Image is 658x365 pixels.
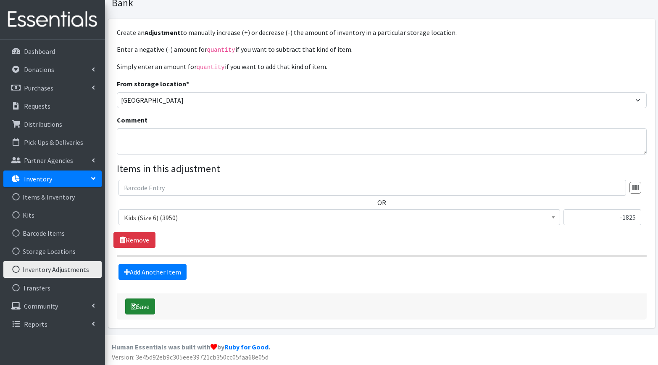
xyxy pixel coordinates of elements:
p: Reports [24,320,47,328]
code: quantity [207,47,235,53]
p: Partner Agencies [24,156,73,165]
a: Ruby for Good [224,343,268,351]
p: Community [24,302,58,310]
a: Inventory [3,171,102,187]
a: Add Another Item [118,264,187,280]
a: Purchases [3,80,102,96]
a: Barcode Items [3,225,102,242]
input: Barcode Entry [118,180,626,196]
span: Kids (Size 6) (3950) [118,209,560,225]
a: Dashboard [3,43,102,60]
p: Create an to manually increase (+) or decrease (-) the amount of inventory in a particular storag... [117,27,647,37]
a: Donations [3,61,102,78]
label: From storage location [117,79,189,89]
a: Transfers [3,280,102,296]
label: Comment [117,115,147,125]
p: Distributions [24,120,62,128]
p: Simply enter an amount for if you want to add that kind of item. [117,61,647,72]
a: Kits [3,207,102,224]
span: Version: 3e45d92eb9c305eee39721cb350cc05faa68e05d [112,353,268,361]
strong: Adjustment [145,28,180,37]
a: Community [3,298,102,314]
p: Purchases [24,84,53,92]
a: Requests [3,98,102,115]
p: Enter a negative (-) amount for if you want to subtract that kind of item. [117,44,647,55]
p: Inventory [24,175,52,183]
button: Save [125,298,155,314]
a: Reports [3,316,102,333]
a: Partner Agencies [3,152,102,169]
a: Inventory Adjustments [3,261,102,278]
input: Quantity [563,209,641,225]
a: Storage Locations [3,243,102,260]
p: Donations [24,65,54,74]
legend: Items in this adjustment [117,161,647,176]
p: Pick Ups & Deliveries [24,138,83,147]
a: Items & Inventory [3,189,102,205]
a: Distributions [3,116,102,133]
span: Kids (Size 6) (3950) [124,212,555,224]
a: Remove [113,232,155,248]
label: OR [377,197,386,208]
abbr: required [186,80,189,88]
img: HumanEssentials [3,5,102,34]
p: Dashboard [24,47,55,56]
strong: Human Essentials was built with by . [112,343,270,351]
p: Requests [24,102,50,110]
a: Pick Ups & Deliveries [3,134,102,151]
code: quantity [197,64,225,71]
